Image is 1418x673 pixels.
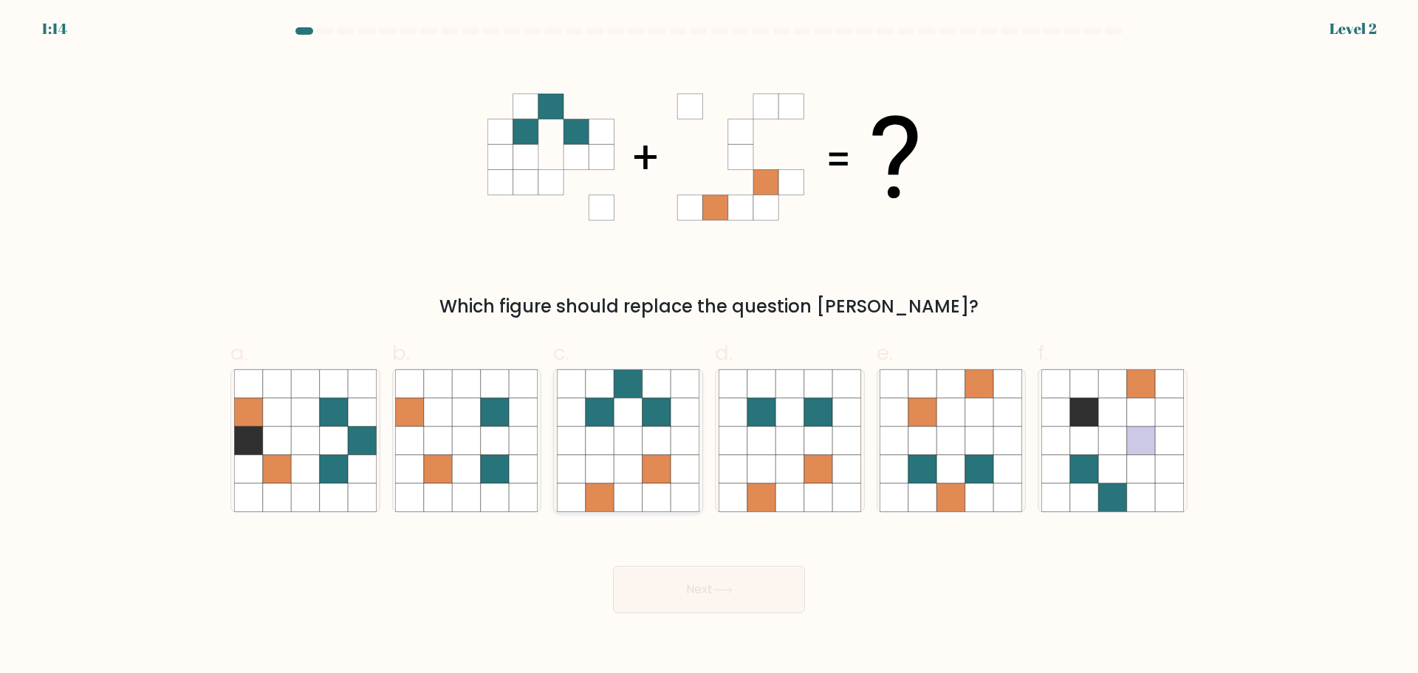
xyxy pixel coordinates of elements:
div: 1:14 [41,18,67,40]
span: a. [230,338,248,367]
span: e. [877,338,893,367]
span: c. [553,338,569,367]
span: d. [715,338,733,367]
button: Next [613,566,805,613]
div: Level 2 [1329,18,1377,40]
span: b. [392,338,410,367]
div: Which figure should replace the question [PERSON_NAME]? [239,293,1179,320]
span: f. [1038,338,1048,367]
